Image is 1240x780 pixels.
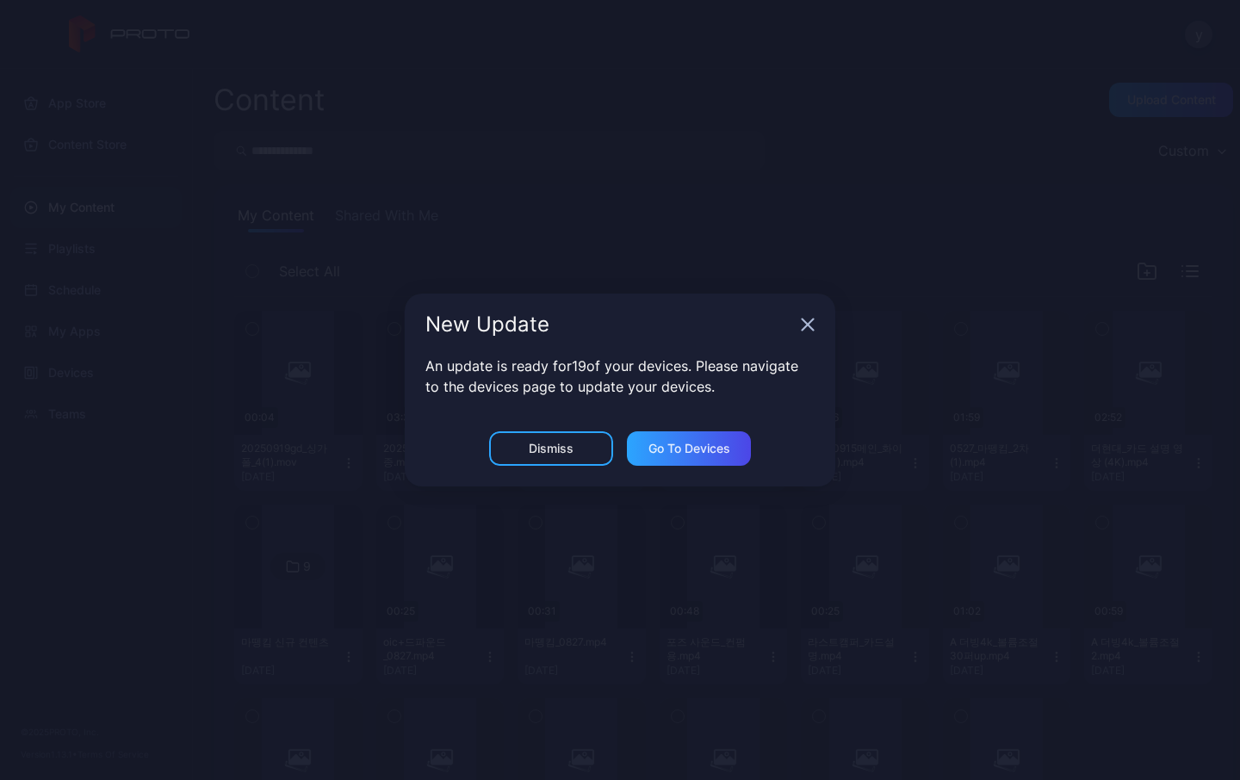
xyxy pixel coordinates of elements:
[529,442,573,455] div: Dismiss
[489,431,613,466] button: Dismiss
[425,314,794,335] div: New Update
[627,431,751,466] button: Go to devices
[648,442,730,455] div: Go to devices
[425,356,815,397] p: An update is ready for 19 of your devices. Please navigate to the devices page to update your dev...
